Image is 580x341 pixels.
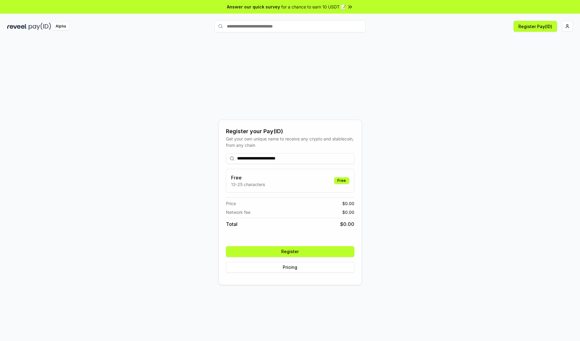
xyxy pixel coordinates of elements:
[29,23,51,30] img: pay_id
[226,220,237,228] span: Total
[7,23,27,30] img: reveel_dark
[226,136,354,148] div: Get your own unique name to receive any crypto and stablecoin, from any chain
[342,209,354,215] span: $ 0.00
[281,4,346,10] span: for a chance to earn 10 USDT 📝
[340,220,354,228] span: $ 0.00
[52,23,69,30] div: Alpha
[334,177,349,184] div: Free
[226,200,236,207] span: Price
[226,209,250,215] span: Network fee
[342,200,354,207] span: $ 0.00
[226,246,354,257] button: Register
[514,21,557,32] button: Register Pay(ID)
[226,127,354,136] div: Register your Pay(ID)
[226,262,354,273] button: Pricing
[227,4,280,10] span: Answer our quick survey
[231,174,265,181] h3: Free
[231,181,265,188] p: 13-25 characters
